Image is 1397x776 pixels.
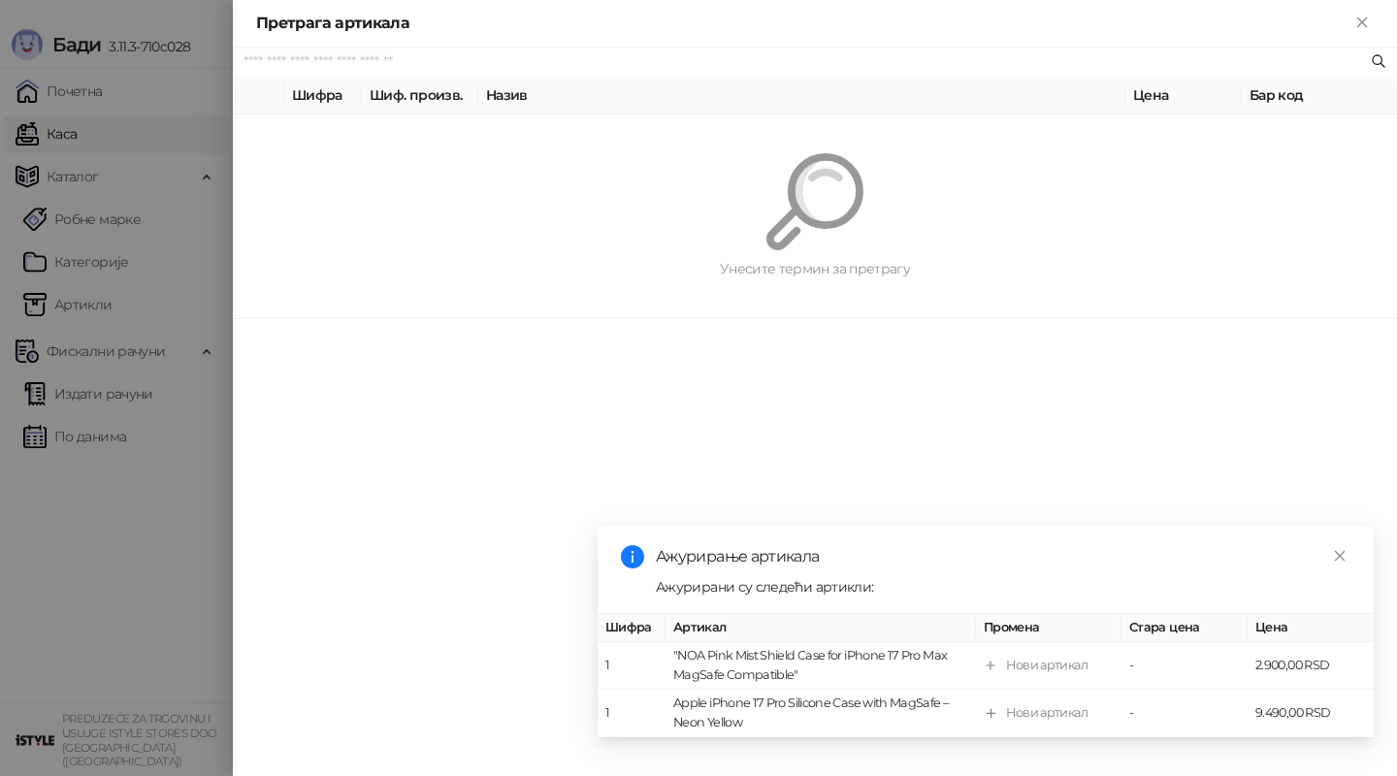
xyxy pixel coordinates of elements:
[666,691,976,738] td: Apple iPhone 17 Pro Silicone Case with MagSafe – Neon Yellow
[1006,657,1088,676] div: Нови артикал
[666,643,976,691] td: "NOA Pink Mist Shield Case for iPhone 17 Pro Max MagSafe Compatible"
[1125,77,1242,114] th: Цена
[976,614,1121,642] th: Промена
[1248,643,1374,691] td: 2.900,00 RSD
[478,77,1125,114] th: Назив
[656,545,1350,568] div: Ажурирање артикала
[1329,545,1350,566] a: Close
[598,691,666,738] td: 1
[1121,614,1248,642] th: Стара цена
[766,153,863,250] img: Претрага
[1121,691,1248,738] td: -
[1121,643,1248,691] td: -
[1333,549,1347,563] span: close
[1248,691,1374,738] td: 9.490,00 RSD
[1006,704,1088,724] div: Нови артикал
[656,576,1350,598] div: Ажурирани су следећи артикли:
[1242,77,1397,114] th: Бар код
[1248,614,1374,642] th: Цена
[598,643,666,691] td: 1
[666,614,976,642] th: Артикал
[362,77,478,114] th: Шиф. произв.
[621,545,644,568] span: info-circle
[598,614,666,642] th: Шифра
[284,77,362,114] th: Шифра
[279,258,1350,279] div: Унесите термин за претрагу
[256,12,1350,35] div: Претрага артикала
[1350,12,1374,35] button: Close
